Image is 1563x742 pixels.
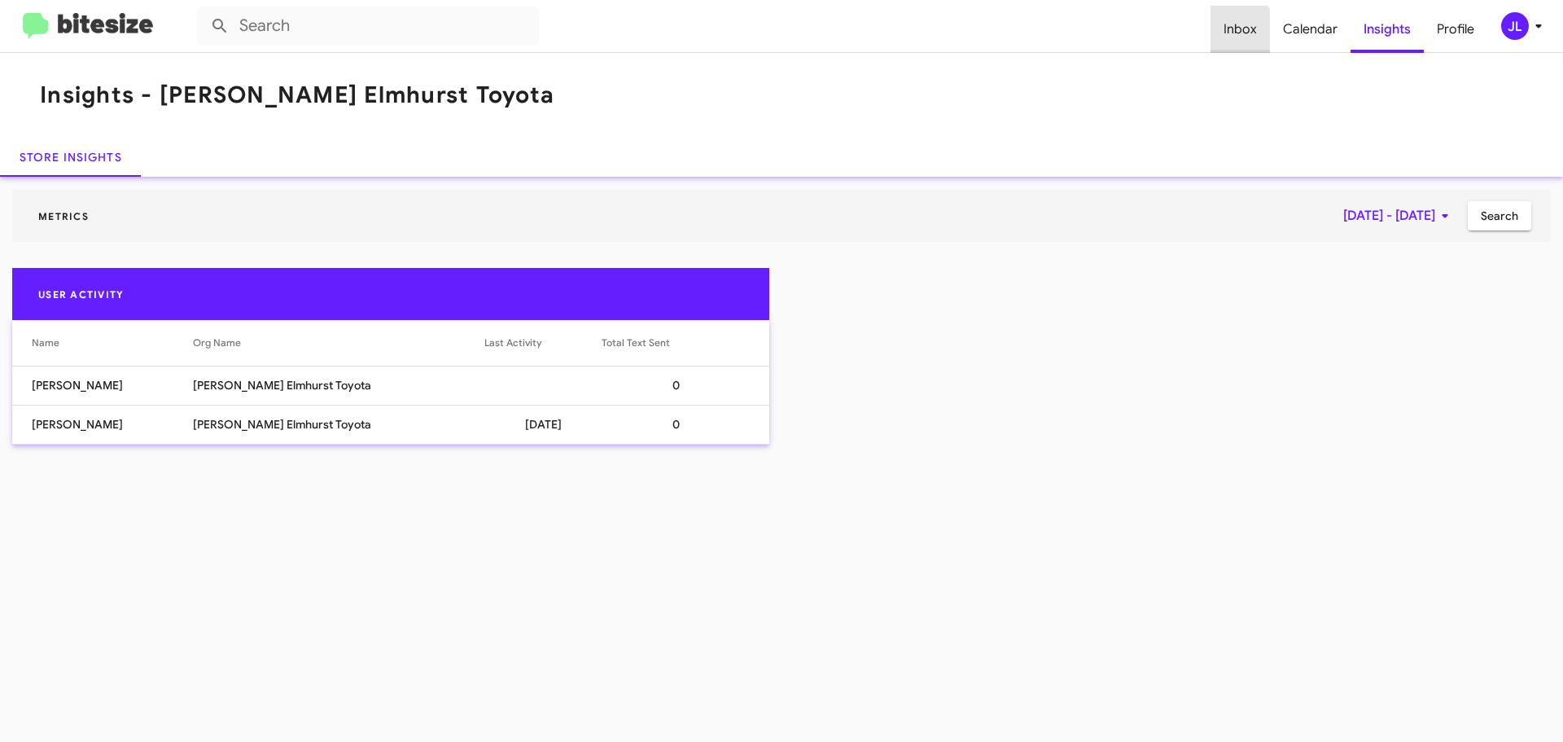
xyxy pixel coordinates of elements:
button: [DATE] - [DATE] [1330,201,1468,231]
span: Metrics [25,210,102,222]
div: Total Text Sent [602,335,670,351]
td: [PERSON_NAME] [12,405,193,444]
div: JL [1501,12,1529,40]
td: 0 [602,405,769,444]
img: logo_orange.svg [26,26,39,39]
div: Domain: [DOMAIN_NAME] [42,42,179,55]
button: JL [1487,12,1545,40]
td: [PERSON_NAME] [12,366,193,405]
div: Keywords by Traffic [180,96,274,107]
span: User Activity [25,288,137,301]
input: Search [197,7,539,46]
span: Search [1481,201,1518,231]
h1: Insights - [PERSON_NAME] Elmhurst Toyota [40,82,554,108]
div: Domain Overview [62,96,146,107]
a: Inbox [1211,6,1270,53]
img: tab_keywords_by_traffic_grey.svg [162,94,175,108]
div: Org Name [193,335,241,351]
div: Last Activity [484,335,602,351]
td: [PERSON_NAME] Elmhurst Toyota [193,405,484,444]
a: Profile [1424,6,1487,53]
img: tab_domain_overview_orange.svg [44,94,57,108]
div: Org Name [193,335,484,351]
a: Insights [1351,6,1424,53]
button: Search [1468,201,1531,231]
div: Name [32,335,193,351]
div: Last Activity [484,335,541,351]
td: [DATE] [484,405,602,444]
td: [PERSON_NAME] Elmhurst Toyota [193,366,484,405]
div: Total Text Sent [602,335,750,351]
div: Name [32,335,59,351]
img: website_grey.svg [26,42,39,55]
div: v 4.0.25 [46,26,80,39]
td: 0 [602,366,769,405]
span: [DATE] - [DATE] [1343,201,1455,231]
a: Calendar [1270,6,1351,53]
